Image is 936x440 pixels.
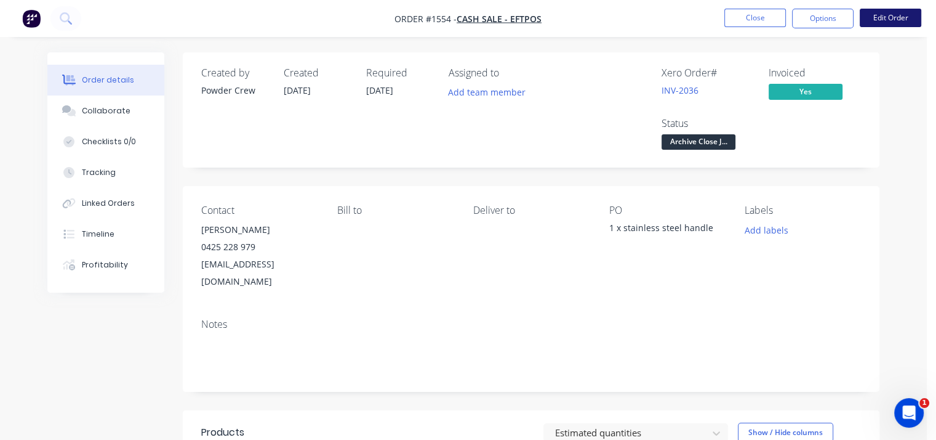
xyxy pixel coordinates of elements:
button: Profitability [47,250,164,280]
div: Created by [201,67,269,79]
button: Add team member [449,84,532,100]
button: Add team member [442,84,532,100]
span: 1 [919,398,929,408]
button: Tracking [47,157,164,188]
img: Factory [22,9,41,28]
div: PO [609,205,725,216]
button: Collaborate [47,96,164,126]
span: Yes [769,84,842,99]
div: Xero Order # [662,67,754,79]
div: Checklists 0/0 [82,136,136,147]
div: [EMAIL_ADDRESS][DOMAIN_NAME] [201,256,318,290]
div: Created [284,67,351,79]
span: [DATE] [284,84,311,96]
div: Profitability [82,259,128,271]
button: Timeline [47,219,164,250]
button: Archive Close J... [662,134,735,153]
div: Labels [745,205,861,216]
div: 1 x stainless steel handle [609,221,725,238]
div: Products [201,425,244,440]
iframe: Intercom live chat [894,398,924,428]
a: Cash Sale - EFTPOS [457,13,542,25]
div: Bill to [337,205,454,216]
div: Assigned to [449,67,572,79]
span: Order #1554 - [394,13,457,25]
div: Invoiced [769,67,861,79]
div: 0425 228 979 [201,238,318,256]
button: Add labels [738,221,794,238]
button: Linked Orders [47,188,164,219]
div: Collaborate [82,105,130,116]
div: Powder Crew [201,84,269,97]
div: Tracking [82,167,116,178]
div: Required [366,67,434,79]
div: [PERSON_NAME]0425 228 979[EMAIL_ADDRESS][DOMAIN_NAME] [201,221,318,290]
button: Close [724,9,786,27]
a: INV-2036 [662,84,698,96]
button: Checklists 0/0 [47,126,164,157]
div: Deliver to [473,205,590,216]
button: Order details [47,65,164,96]
div: [PERSON_NAME] [201,221,318,238]
button: Options [792,9,854,28]
span: [DATE] [366,84,393,96]
div: Timeline [82,229,114,240]
div: Linked Orders [82,198,135,209]
div: Status [662,118,754,129]
div: Contact [201,205,318,216]
div: Order details [82,75,134,86]
div: Notes [201,319,861,330]
span: Archive Close J... [662,134,735,150]
button: Edit Order [860,9,921,27]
